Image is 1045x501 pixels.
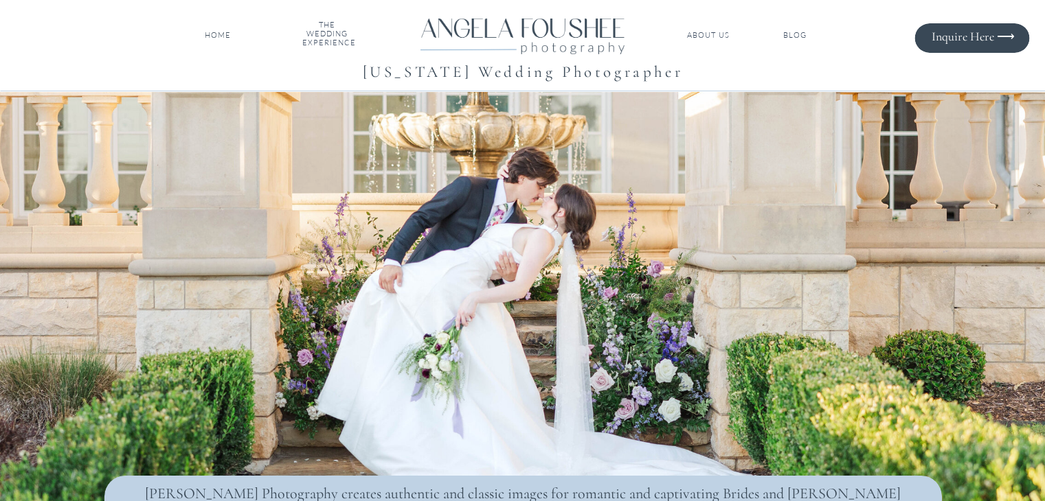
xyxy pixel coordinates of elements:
[202,31,234,40] a: HOME
[770,31,820,40] a: BLOG
[686,31,732,40] a: ABOUT US
[302,21,352,50] nav: THE WEDDING EXPERIENCE
[188,58,858,84] h1: [US_STATE] Wedding Photographer
[302,21,352,50] a: THE WEDDINGEXPERIENCE
[920,30,1015,43] a: Inquire Here ⟶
